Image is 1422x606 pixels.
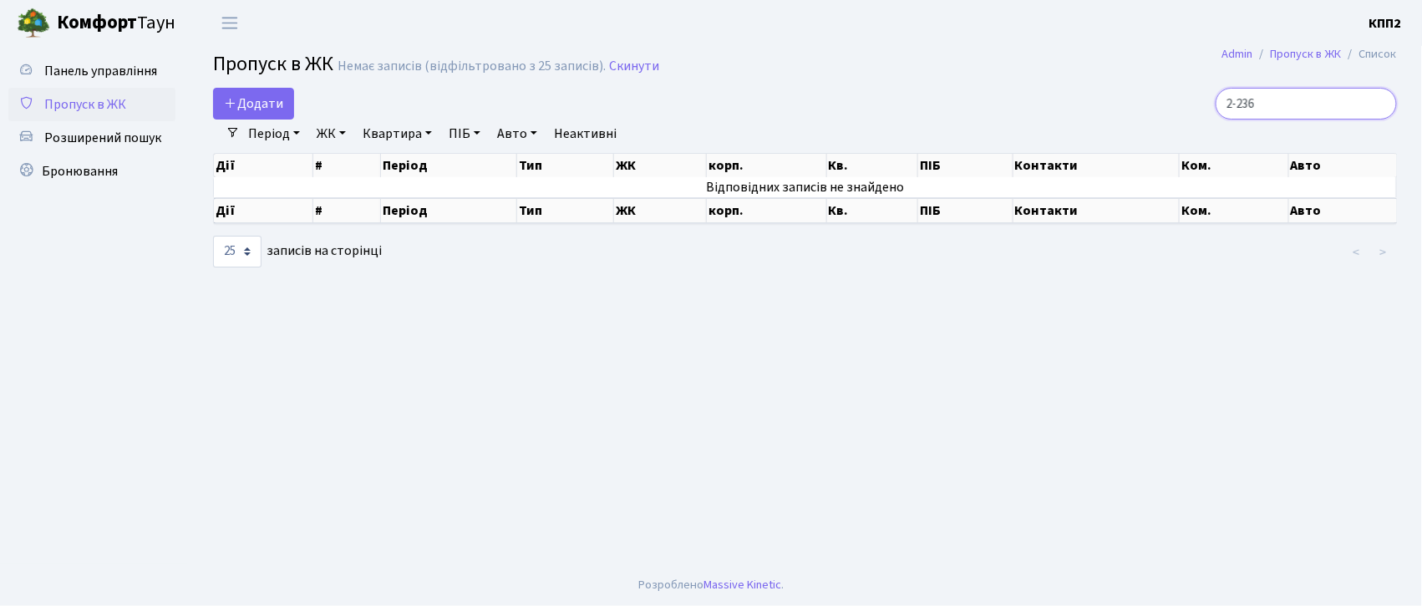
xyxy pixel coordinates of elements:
th: # [313,154,381,177]
a: Додати [213,88,294,120]
a: ПІБ [442,120,487,148]
label: записів на сторінці [213,236,382,267]
th: Період [381,198,517,223]
span: Таун [57,9,175,38]
a: Панель управління [8,54,175,88]
a: КПП2 [1369,13,1402,33]
a: Квартира [356,120,439,148]
a: Період [241,120,307,148]
th: Тип [517,154,615,177]
th: Дії [214,198,313,223]
div: Розроблено . [638,576,784,594]
b: КПП2 [1369,14,1402,33]
a: Розширений пошук [8,121,175,155]
a: Пропуск в ЖК [1271,45,1342,63]
th: Ком. [1180,154,1288,177]
li: Список [1342,45,1397,64]
button: Переключити навігацію [209,9,251,37]
th: Дії [214,154,313,177]
nav: breadcrumb [1197,37,1422,72]
img: logo.png [17,7,50,40]
th: Ком. [1180,198,1288,223]
th: Авто [1289,154,1398,177]
span: Пропуск в ЖК [44,95,126,114]
span: Бронювання [42,162,118,181]
th: ПІБ [918,154,1013,177]
div: Немає записів (відфільтровано з 25 записів). [338,59,606,74]
th: Кв. [827,154,919,177]
a: Пропуск в ЖК [8,88,175,121]
th: корп. [707,154,826,177]
a: Admin [1222,45,1253,63]
a: Бронювання [8,155,175,188]
td: Відповідних записів не знайдено [214,177,1397,197]
th: Період [381,154,517,177]
a: Авто [490,120,544,148]
span: Пропуск в ЖК [213,49,333,79]
a: ЖК [310,120,353,148]
a: Massive Kinetic [703,576,781,593]
a: Скинути [609,59,659,74]
th: # [313,198,381,223]
th: ЖК [614,154,707,177]
th: Авто [1289,198,1398,223]
th: Кв. [827,198,919,223]
span: Розширений пошук [44,129,161,147]
a: Неактивні [547,120,623,148]
b: Комфорт [57,9,137,36]
input: Пошук... [1216,88,1397,120]
th: Тип [517,198,615,223]
th: Контакти [1013,154,1180,177]
th: ПІБ [918,198,1013,223]
span: Панель управління [44,62,157,80]
th: ЖК [614,198,707,223]
th: Контакти [1013,198,1180,223]
th: корп. [707,198,826,223]
select: записів на сторінці [213,236,262,267]
span: Додати [224,94,283,113]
